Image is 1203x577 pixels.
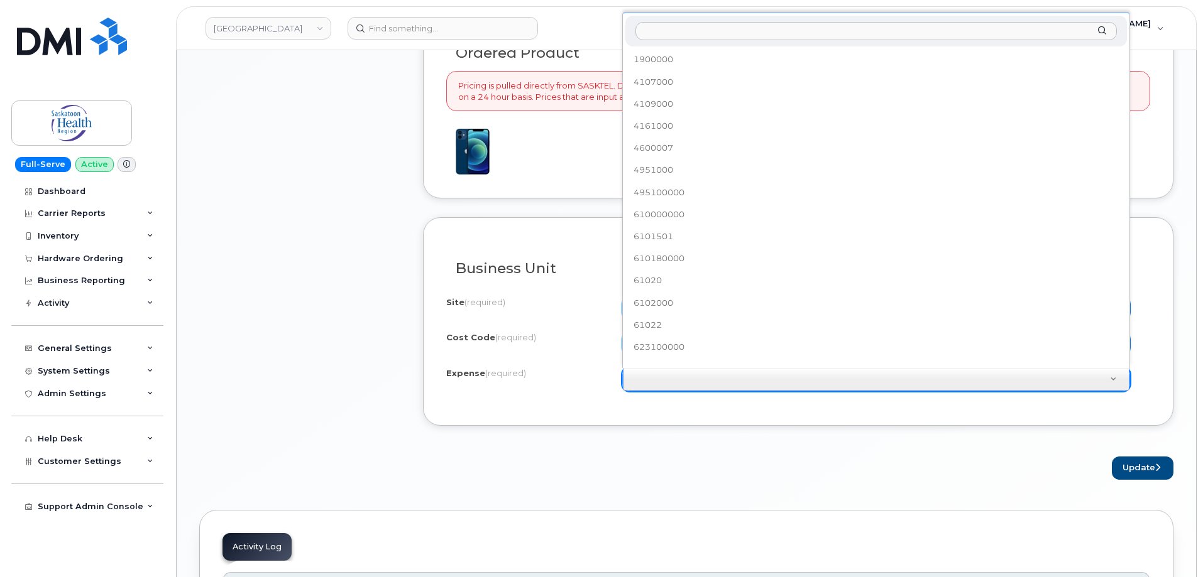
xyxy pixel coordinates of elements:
[629,50,1123,70] div: 1900000
[629,94,1123,114] div: 4109000
[629,359,1123,379] div: 640201000
[629,271,1123,291] div: 61020
[629,72,1123,92] div: 4107000
[629,315,1123,335] div: 61022
[629,227,1123,246] div: 6101501
[629,293,1123,313] div: 6102000
[1148,522,1194,568] iframe: Messenger Launcher
[629,161,1123,180] div: 4951000
[629,116,1123,136] div: 4161000
[629,183,1123,202] div: 495100000
[629,138,1123,158] div: 4600007
[629,205,1123,224] div: 610000000
[629,249,1123,268] div: 610180000
[629,337,1123,357] div: 623100000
